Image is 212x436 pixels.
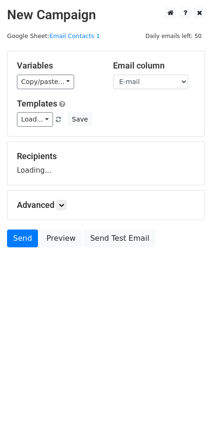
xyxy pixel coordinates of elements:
a: Send [7,229,38,247]
small: Google Sheet: [7,32,100,39]
a: Load... [17,112,53,127]
a: Templates [17,99,57,108]
button: Save [68,112,92,127]
h5: Variables [17,61,99,71]
a: Daily emails left: 50 [142,32,205,39]
h5: Email column [113,61,195,71]
a: Copy/paste... [17,75,74,89]
a: Send Test Email [84,229,155,247]
a: Email Contacts 1 [49,32,100,39]
h5: Recipients [17,151,195,161]
h5: Advanced [17,200,195,210]
h2: New Campaign [7,7,205,23]
a: Preview [40,229,82,247]
div: Loading... [17,151,195,176]
span: Daily emails left: 50 [142,31,205,41]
